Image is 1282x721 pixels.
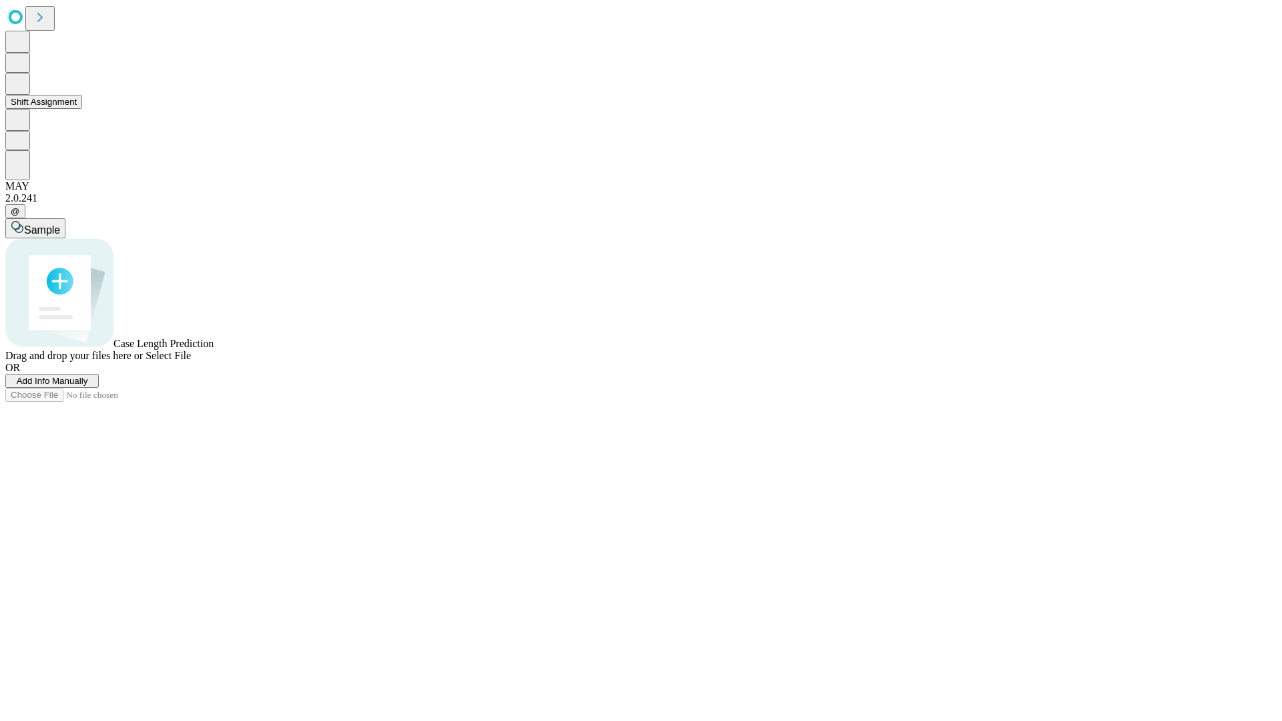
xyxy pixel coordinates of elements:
[5,350,143,361] span: Drag and drop your files here or
[5,374,99,388] button: Add Info Manually
[24,224,60,236] span: Sample
[17,376,88,386] span: Add Info Manually
[114,338,214,349] span: Case Length Prediction
[5,362,20,373] span: OR
[5,180,1277,192] div: MAY
[5,204,25,218] button: @
[11,206,20,216] span: @
[5,218,65,238] button: Sample
[146,350,191,361] span: Select File
[5,95,82,109] button: Shift Assignment
[5,192,1277,204] div: 2.0.241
